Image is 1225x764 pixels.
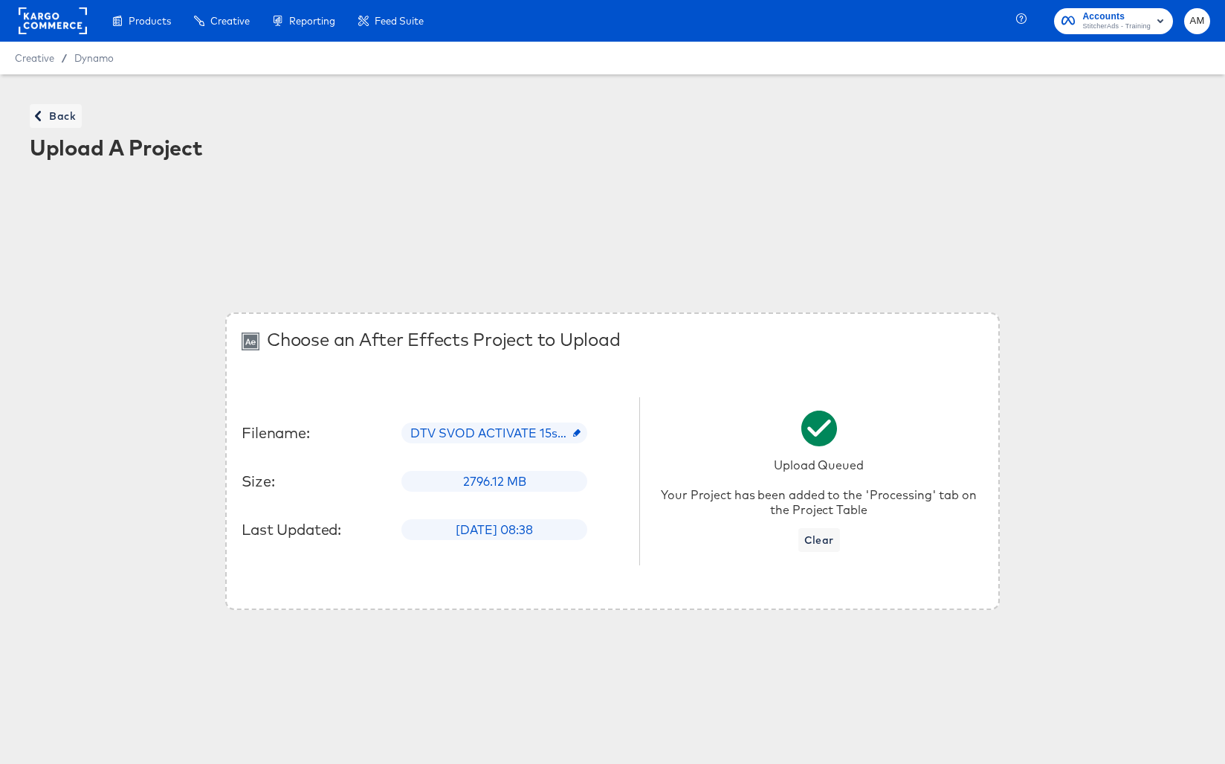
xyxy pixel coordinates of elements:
div: Size: [242,472,390,490]
span: Creative [210,15,250,27]
div: Upload Queued Your Project has been added to the 'Processing' tab on the Project Table [654,458,983,517]
span: DTV SVOD ACTIVATE 15sec.zip [401,425,587,442]
button: AccountsStitcherAds - Training [1054,8,1173,34]
span: 2796.12 MB [454,473,535,490]
span: Reporting [289,15,335,27]
span: AM [1190,13,1204,30]
div: Upload A Project [30,135,1195,159]
div: Filename: [242,424,390,442]
span: Clear [804,531,834,550]
span: Creative [15,52,54,64]
button: AM [1184,8,1210,34]
div: DTV SVOD ACTIVATE 15sec.zip [401,423,587,443]
a: Dynamo [74,52,114,64]
span: / [54,52,74,64]
div: Choose an After Effects Project to Upload [267,329,620,350]
span: [DATE] 08:38 [447,521,542,539]
span: StitcherAds - Training [1082,21,1151,33]
span: Back [36,107,76,126]
button: Clear [798,528,840,552]
span: Feed Suite [375,15,424,27]
span: Products [129,15,171,27]
span: Accounts [1082,9,1151,25]
button: Back [30,104,82,128]
div: Last Updated: [242,521,390,539]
